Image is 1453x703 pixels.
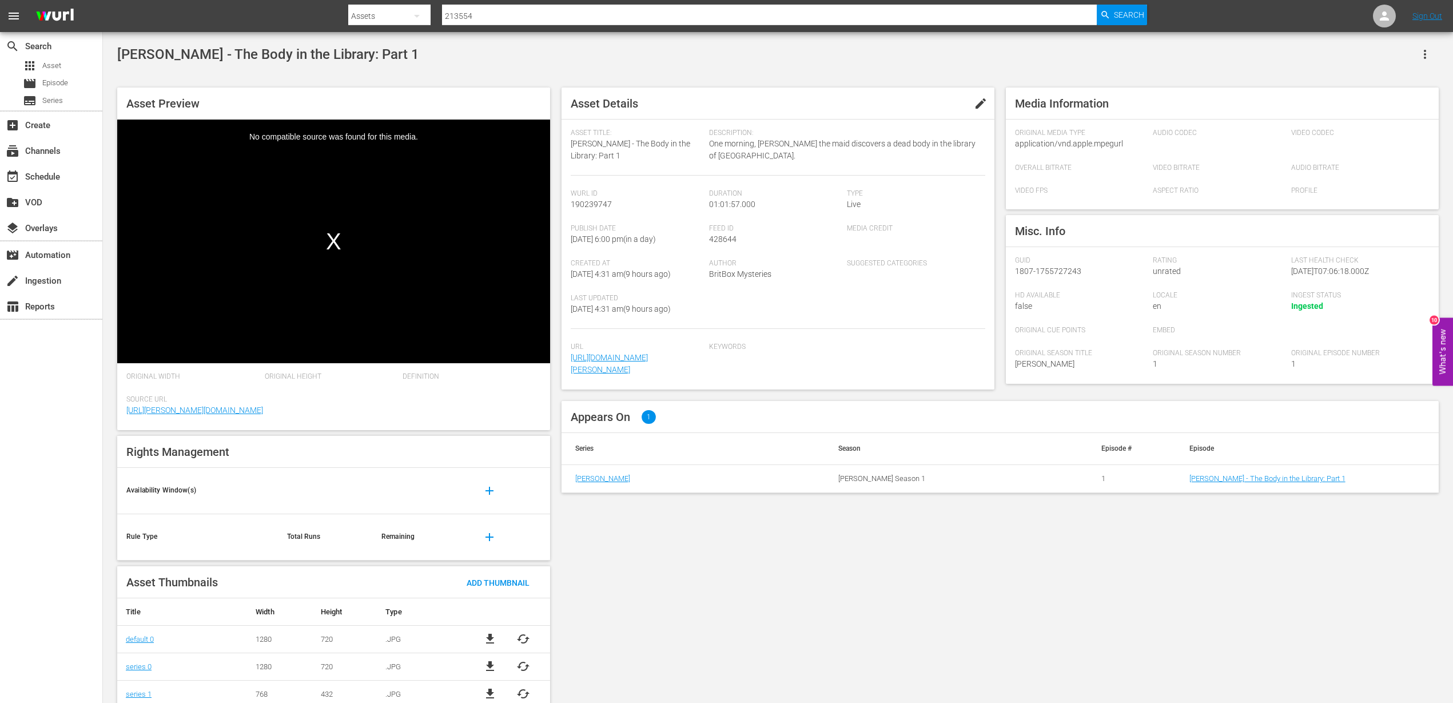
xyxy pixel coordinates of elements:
[117,468,278,514] th: Availability Window(s)
[126,97,200,110] span: Asset Preview
[312,598,377,626] th: Height
[27,3,82,30] img: ans4CAIJ8jUAAAAAAAAAAAAAAAAAAAAAAAAgQb4GAAAAAAAAAAAAAAAAAAAAAAAAJMjXAAAAAAAAAAAAAAAAAAAAAAAAgAT5G...
[571,294,703,303] span: Last Updated
[1291,267,1369,276] span: [DATE]T07:06:18.000Z
[571,200,612,209] span: 190239747
[571,259,703,268] span: Created At
[483,632,497,646] a: file_download
[847,189,980,198] span: Type
[571,343,703,352] span: Url
[1015,186,1148,196] span: Video FPS
[709,235,737,244] span: 428644
[6,144,19,158] span: Channels
[6,274,19,288] span: Ingestion
[1189,474,1345,483] a: [PERSON_NAME] - The Body in the Library: Part 1
[247,653,312,680] td: 1280
[709,189,842,198] span: Duration
[1114,5,1144,25] span: Search
[1153,359,1157,368] span: 1
[126,445,229,459] span: Rights Management
[278,514,372,560] th: Total Runs
[1291,129,1424,138] span: Video Codec
[1015,97,1109,110] span: Media Information
[6,196,19,209] span: VOD
[377,653,463,680] td: .JPG
[1015,129,1148,138] span: Original Media Type
[516,632,530,646] button: cached
[377,625,463,653] td: .JPG
[825,433,1088,465] th: Season
[1015,291,1148,300] span: HD Available
[42,77,68,89] span: Episode
[377,598,463,626] th: Type
[1430,315,1439,324] div: 10
[126,690,152,698] a: series 1
[571,304,671,313] span: [DATE] 4:31 am ( 9 hours ago )
[117,514,278,560] th: Rule Type
[1015,359,1074,368] span: [PERSON_NAME]
[1153,129,1285,138] span: Audio Codec
[709,138,980,162] span: One morning, [PERSON_NAME] the maid discovers a dead body in the library of [GEOGRAPHIC_DATA].
[117,120,550,363] div: Video Player
[1015,224,1065,238] span: Misc. Info
[483,660,497,673] a: file_download
[1153,301,1161,311] span: en
[1153,326,1285,335] span: Embed
[312,625,377,653] td: 720
[1015,267,1081,276] span: 1807-1755727243
[642,410,656,424] span: 1
[1153,186,1285,196] span: Aspect Ratio
[126,395,535,404] span: Source Url
[1291,256,1424,265] span: Last Health Check
[516,660,530,673] button: cached
[571,269,671,279] span: [DATE] 4:31 am ( 9 hours ago )
[1015,349,1148,358] span: Original Season Title
[847,259,980,268] span: Suggested Categories
[23,94,37,108] span: Series
[709,259,842,268] span: Author
[265,372,397,382] span: Original Height
[571,353,648,374] a: [URL][DOMAIN_NAME][PERSON_NAME]
[1015,164,1148,173] span: Overall Bitrate
[247,598,312,626] th: Width
[1153,256,1285,265] span: Rating
[1291,164,1424,173] span: Audio Bitrate
[483,687,497,701] a: file_download
[7,9,21,23] span: menu
[1291,359,1296,368] span: 1
[457,572,539,593] button: Add Thumbnail
[312,653,377,680] td: 720
[42,95,63,106] span: Series
[709,343,980,352] span: Keywords
[1015,326,1148,335] span: Original Cue Points
[571,189,703,198] span: Wurl Id
[126,575,218,589] span: Asset Thumbnails
[403,372,535,382] span: Definition
[117,46,419,62] span: [PERSON_NAME] - The Body in the Library: Part 1
[516,687,530,701] button: cached
[6,221,19,235] span: Overlays
[974,97,988,110] span: edit
[23,77,37,90] span: Episode
[42,60,61,72] span: Asset
[562,433,825,465] th: Series
[1412,11,1442,21] a: Sign Out
[476,523,503,551] button: add
[476,477,503,505] button: add
[967,90,994,117] button: edit
[1088,433,1175,465] th: Episode #
[825,465,1088,493] td: [PERSON_NAME] Season 1
[1291,349,1424,358] span: Original Episode Number
[1153,164,1285,173] span: Video Bitrate
[6,39,19,53] span: Search
[1432,317,1453,386] button: Open Feedback Widget
[247,625,312,653] td: 1280
[571,410,630,424] span: Appears On
[1153,349,1285,358] span: Original Season Number
[1088,465,1175,493] td: 1
[571,97,638,110] span: Asset Details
